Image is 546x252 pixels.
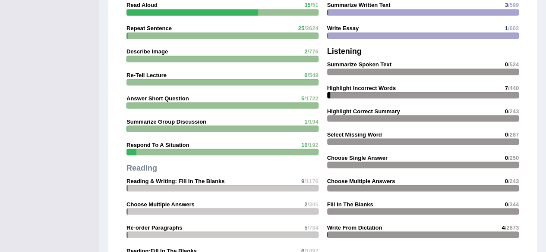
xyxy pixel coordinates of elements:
[126,224,182,230] strong: Re-order Paragraphs
[298,25,304,31] span: 25
[126,25,172,31] strong: Repeat Sentence
[327,224,382,230] strong: Write From Dictation
[505,25,508,31] span: 1
[126,72,167,78] strong: Re-Tell Lecture
[307,72,318,78] span: /549
[327,201,373,207] strong: Fill In The Blanks
[304,118,307,124] span: 1
[304,72,307,78] span: 0
[508,84,519,91] span: /440
[126,48,168,55] strong: Describe Image
[508,177,519,184] span: /243
[307,48,318,55] span: /776
[307,118,318,124] span: /194
[304,201,307,207] span: 2
[505,108,508,114] span: 0
[327,25,359,31] strong: Write Essay
[310,2,318,8] span: /51
[508,108,519,114] span: /243
[304,177,319,184] span: /1176
[508,25,519,31] span: /602
[505,131,508,137] span: 0
[327,84,396,91] strong: Highlight Incorrect Words
[505,61,508,68] span: 0
[307,224,318,230] span: /784
[327,108,400,114] strong: Highlight Correct Summary
[304,2,310,8] span: 35
[126,163,157,172] strong: Reading
[327,2,391,8] strong: Summarize Written Text
[327,177,395,184] strong: Choose Multiple Answers
[126,141,189,148] strong: Respond To A Situation
[502,224,505,230] span: 4
[508,131,519,137] span: /287
[327,154,388,161] strong: Choose Single Answer
[307,201,318,207] span: /305
[301,141,307,148] span: 10
[505,154,508,161] span: 0
[301,95,304,101] span: 5
[304,48,307,55] span: 2
[508,2,519,8] span: /599
[126,95,189,101] strong: Answer Short Question
[505,224,519,230] span: /2873
[505,2,508,8] span: 3
[307,141,318,148] span: /192
[301,177,304,184] span: 9
[505,177,508,184] span: 0
[126,201,195,207] strong: Choose Multiple Answers
[304,224,307,230] span: 5
[505,201,508,207] span: 0
[327,61,391,68] strong: Summarize Spoken Text
[505,84,508,91] span: 7
[508,61,519,68] span: /524
[304,25,319,31] span: /2624
[126,118,206,124] strong: Summarize Group Discussion
[508,154,519,161] span: /250
[126,2,158,8] strong: Read Aloud
[327,47,362,56] strong: Listening
[126,177,224,184] strong: Reading & Writing: Fill In The Blanks
[304,95,319,101] span: /1722
[327,131,382,137] strong: Select Missing Word
[508,201,519,207] span: /344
